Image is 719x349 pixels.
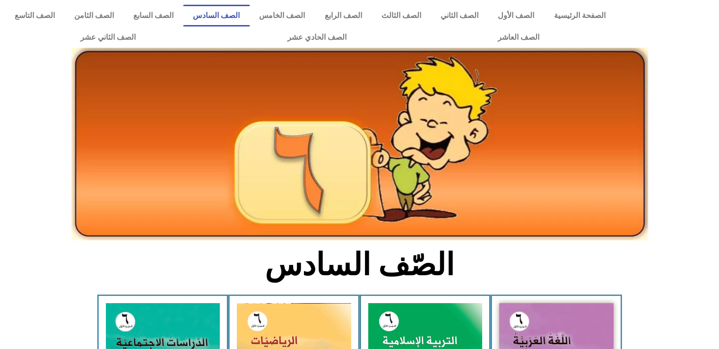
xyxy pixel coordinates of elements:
[5,26,211,48] a: الصف الثاني عشر
[123,5,183,26] a: الصف السابع
[250,5,315,26] a: الصف الخامس
[422,26,615,48] a: الصف العاشر
[203,246,516,283] h2: الصّف السادس
[431,5,488,26] a: الصف الثاني
[372,5,431,26] a: الصف الثالث
[544,5,615,26] a: الصفحة الرئيسية
[183,5,250,26] a: الصف السادس
[488,5,544,26] a: الصف الأول
[5,5,64,26] a: الصف التاسع
[315,5,372,26] a: الصف الرابع
[64,5,123,26] a: الصف الثامن
[211,26,422,48] a: الصف الحادي عشر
